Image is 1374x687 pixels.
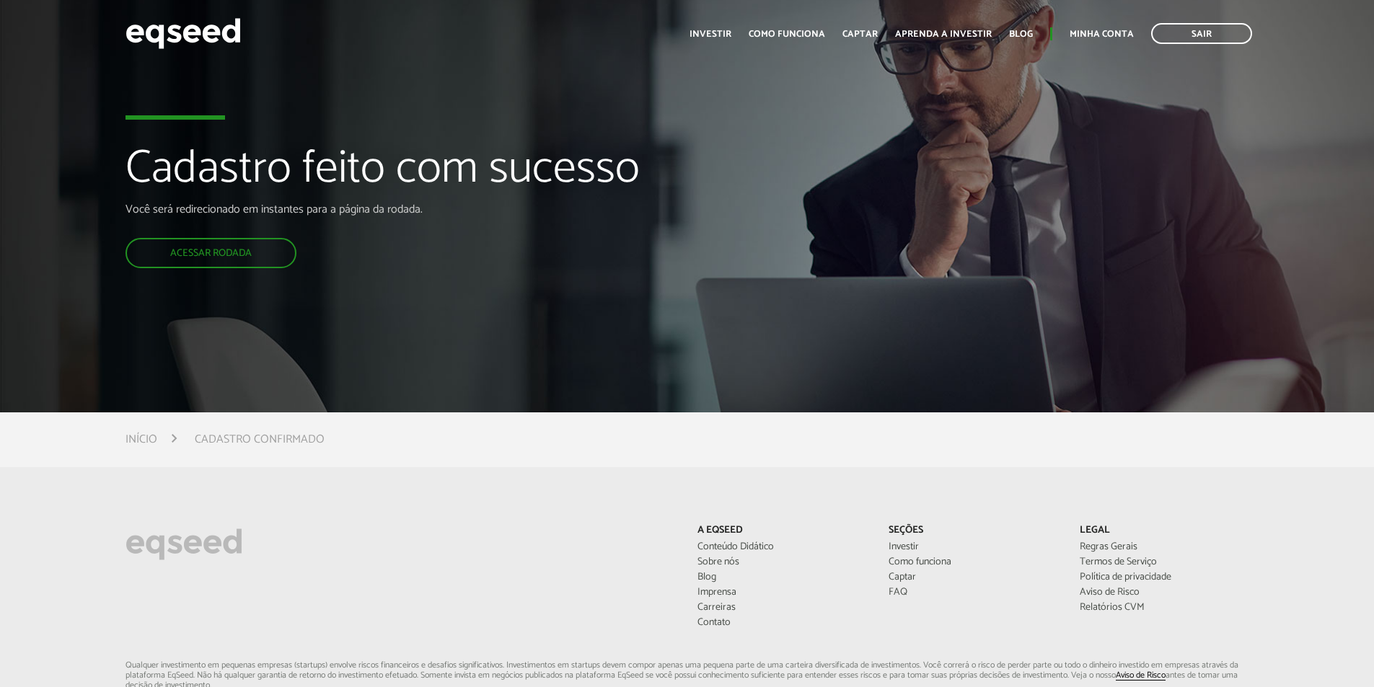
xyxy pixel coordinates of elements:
p: Você será redirecionado em instantes para a página da rodada. [125,203,791,216]
a: Captar [889,572,1058,582]
a: Aviso de Risco [1080,588,1249,598]
a: Como funciona [889,557,1058,567]
img: EqSeed [125,14,241,53]
a: Conteúdo Didático [697,542,867,552]
a: Captar [842,30,878,39]
a: Como funciona [749,30,825,39]
img: EqSeed Logo [125,525,242,564]
a: Carreiras [697,603,867,613]
a: Aviso de Risco [1116,671,1166,681]
a: Contato [697,618,867,628]
p: Seções [889,525,1058,537]
a: Investir [889,542,1058,552]
h1: Cadastro feito com sucesso [125,144,791,202]
p: Legal [1080,525,1249,537]
a: Acessar rodada [125,238,296,268]
a: Investir [690,30,731,39]
a: Início [125,434,157,446]
a: Imprensa [697,588,867,598]
a: Aprenda a investir [895,30,992,39]
a: FAQ [889,588,1058,598]
a: Minha conta [1070,30,1134,39]
a: Sair [1151,23,1252,44]
a: Política de privacidade [1080,572,1249,582]
a: Blog [697,572,867,582]
a: Sobre nós [697,557,867,567]
li: Cadastro confirmado [195,430,325,449]
a: Termos de Serviço [1080,557,1249,567]
a: Regras Gerais [1080,542,1249,552]
a: Relatórios CVM [1080,603,1249,613]
p: A EqSeed [697,525,867,537]
a: Blog [1009,30,1033,39]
